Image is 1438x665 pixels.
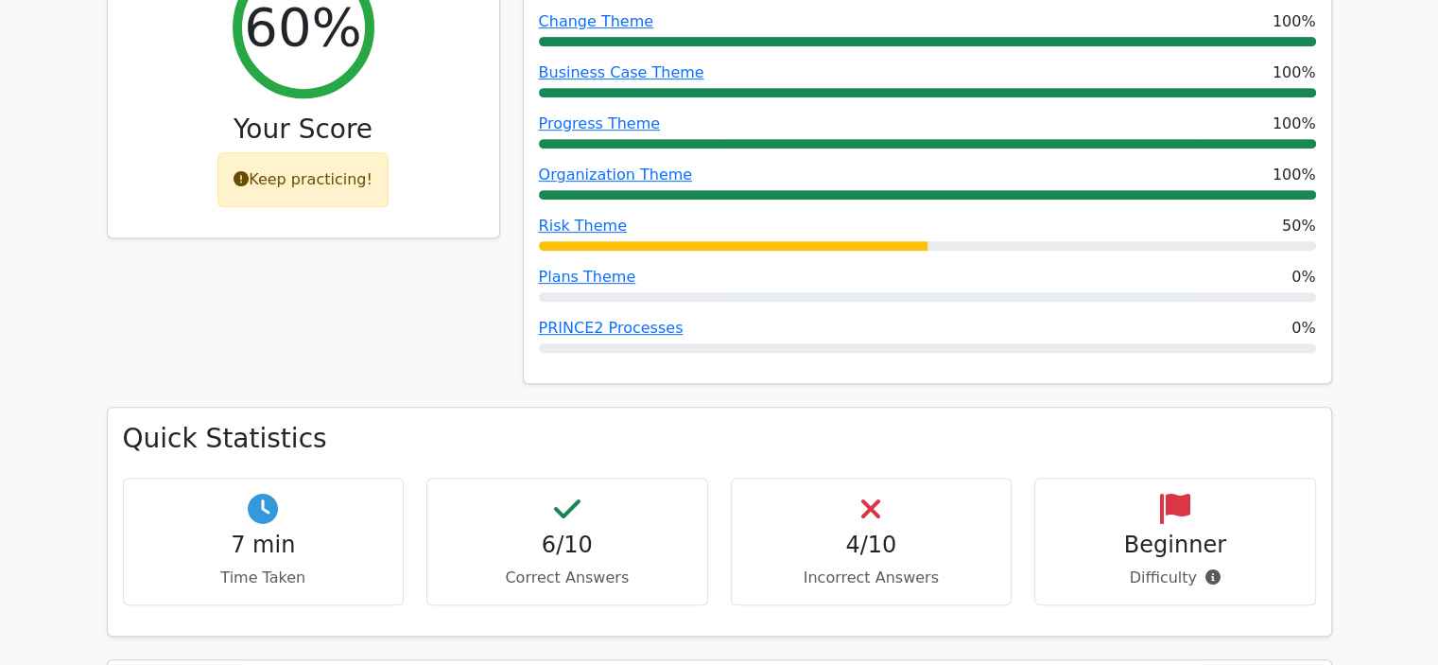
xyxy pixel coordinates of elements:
[1273,113,1316,135] span: 100%
[442,567,692,589] p: Correct Answers
[139,532,389,559] h4: 7 min
[539,319,684,337] a: PRINCE2 Processes
[1291,266,1315,289] span: 0%
[1273,10,1316,33] span: 100%
[1282,215,1316,237] span: 50%
[1273,61,1316,84] span: 100%
[539,166,693,184] a: Organization Theme
[747,532,996,559] h4: 4/10
[217,152,389,207] div: Keep practicing!
[539,114,661,132] a: Progress Theme
[539,12,654,30] a: Change Theme
[139,567,389,589] p: Time Taken
[123,114,484,146] h3: Your Score
[539,63,704,81] a: Business Case Theme
[1291,317,1315,340] span: 0%
[747,567,996,589] p: Incorrect Answers
[539,268,636,286] a: Plans Theme
[539,217,627,235] a: Risk Theme
[123,423,1316,455] h3: Quick Statistics
[1050,567,1300,589] p: Difficulty
[1273,164,1316,186] span: 100%
[1050,532,1300,559] h4: Beginner
[442,532,692,559] h4: 6/10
